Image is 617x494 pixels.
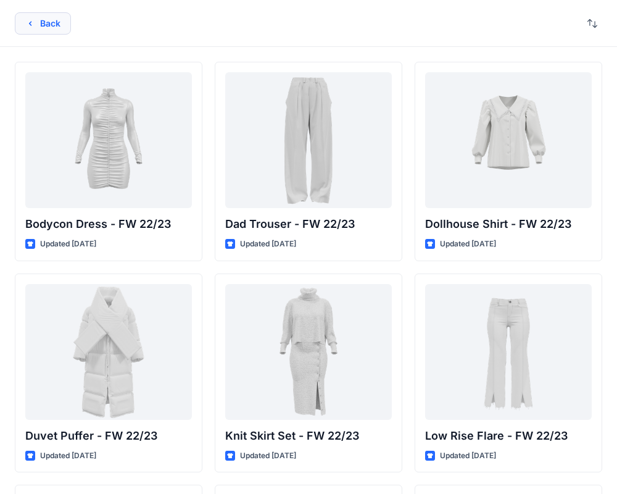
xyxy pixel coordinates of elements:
[440,450,496,463] p: Updated [DATE]
[240,450,296,463] p: Updated [DATE]
[15,12,71,35] button: Back
[25,216,192,233] p: Bodycon Dress - FW 22/23
[25,427,192,445] p: Duvet Puffer - FW 22/23
[225,216,392,233] p: Dad Trouser - FW 22/23
[225,72,392,208] a: Dad Trouser - FW 22/23
[25,284,192,420] a: Duvet Puffer - FW 22/23
[225,427,392,445] p: Knit Skirt Set - FW 22/23
[225,284,392,420] a: Knit Skirt Set - FW 22/23
[40,450,96,463] p: Updated [DATE]
[25,72,192,208] a: Bodycon Dress - FW 22/23
[425,284,592,420] a: Low Rise Flare - FW 22/23
[40,238,96,251] p: Updated [DATE]
[440,238,496,251] p: Updated [DATE]
[425,216,592,233] p: Dollhouse Shirt - FW 22/23
[240,238,296,251] p: Updated [DATE]
[425,427,592,445] p: Low Rise Flare - FW 22/23
[425,72,592,208] a: Dollhouse Shirt - FW 22/23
